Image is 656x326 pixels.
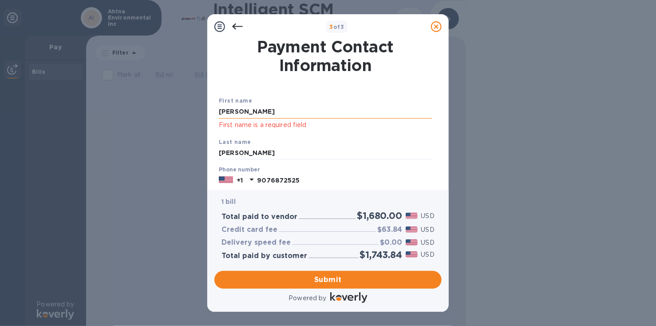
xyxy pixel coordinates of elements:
p: USD [421,211,435,221]
label: Phone number [219,167,260,173]
b: 1 bill [221,198,236,205]
p: First name is a required field [219,120,432,130]
span: 3 [330,24,333,30]
input: Enter your last name [219,147,432,160]
p: USD [421,250,435,259]
img: US [219,175,233,185]
img: Logo [330,292,368,303]
button: Submit [214,271,442,289]
p: +1 [237,176,243,185]
h3: Total paid to vendor [221,213,297,221]
input: Enter your first name [219,105,432,119]
h3: Delivery speed fee [221,239,291,247]
p: Powered by [288,294,326,303]
p: USD [421,225,435,235]
h3: $0.00 [380,239,402,247]
b: First name [219,97,252,104]
h3: Credit card fee [221,226,277,234]
img: USD [406,213,418,219]
h3: $63.84 [377,226,402,234]
b: of 3 [330,24,344,30]
img: USD [406,239,418,246]
img: USD [406,227,418,233]
h2: $1,680.00 [357,210,402,221]
span: Submit [221,274,435,285]
p: USD [421,238,435,247]
b: Last name [219,139,251,145]
input: Enter your phone number [257,174,432,187]
h1: Payment Contact Information [219,37,432,75]
h3: Total paid by customer [221,252,307,260]
img: USD [406,251,418,258]
h2: $1,743.84 [360,249,402,260]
